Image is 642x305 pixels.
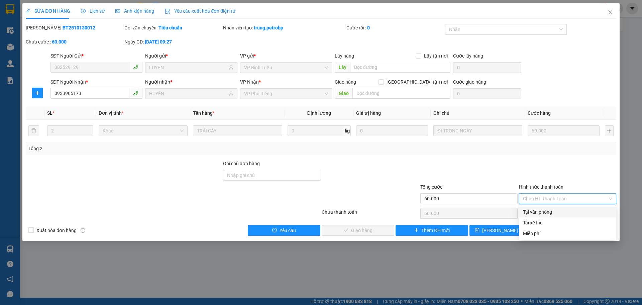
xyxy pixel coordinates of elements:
[335,53,354,59] span: Lấy hàng
[133,64,138,70] span: phone
[346,24,444,31] div: Cước rồi :
[421,227,450,234] span: Thêm ĐH mới
[601,3,620,22] button: Close
[605,125,614,136] button: plus
[223,161,260,166] label: Ghi chú đơn hàng
[384,78,450,86] span: [GEOGRAPHIC_DATA] tận nơi
[26,8,70,14] span: SỬA ĐƠN HÀNG
[229,91,233,96] span: user
[453,79,486,85] label: Cước giao hàng
[344,125,351,136] span: kg
[523,208,612,216] div: Tại văn phòng
[81,9,86,13] span: clock-circle
[307,110,331,116] span: Định lượng
[523,219,612,226] div: Tài xế thu
[280,227,296,234] span: Yêu cầu
[28,145,248,152] div: Tổng: 2
[482,227,546,234] span: [PERSON_NAME] chuyển hoàn
[99,110,124,116] span: Đơn vị tính
[165,8,235,14] span: Yêu cầu xuất hóa đơn điện tử
[26,38,123,45] div: Chưa cước :
[453,62,521,73] input: Cước lấy hàng
[321,208,420,220] div: Chưa thanh toán
[145,78,237,86] div: Người nhận
[421,52,450,60] span: Lấy tận nơi
[244,63,328,73] span: VP Bình Triệu
[254,25,283,30] b: trung.petrobp
[124,24,222,31] div: Gói vận chuyển:
[34,227,79,234] span: Xuất hóa đơn hàng
[47,110,52,116] span: SL
[50,78,142,86] div: SĐT Người Nhận
[145,52,237,60] div: Người gửi
[272,228,277,233] span: exclamation-circle
[158,25,182,30] b: Tiêu chuẩn
[115,9,120,13] span: picture
[356,110,381,116] span: Giá trị hàng
[420,184,442,190] span: Tổng cước
[103,126,184,136] span: Khác
[248,225,320,236] button: exclamation-circleYêu cầu
[26,24,123,31] div: [PERSON_NAME]:
[28,125,39,136] button: delete
[469,225,542,236] button: save[PERSON_NAME] chuyển hoàn
[356,125,428,136] input: 0
[240,52,332,60] div: VP gửi
[229,65,233,70] span: user
[367,25,370,30] b: 0
[193,110,215,116] span: Tên hàng
[322,225,394,236] button: checkGiao hàng
[453,88,521,99] input: Cước giao hàng
[433,125,522,136] input: Ghi Chú
[244,89,328,99] span: VP Phú Riềng
[63,25,95,30] b: BT2510130012
[350,62,450,73] input: Dọc đường
[145,39,172,44] b: [DATE] 09:27
[50,52,142,60] div: SĐT Người Gửi
[149,90,227,97] input: Tên người nhận
[115,8,154,14] span: Ảnh kiện hàng
[149,64,227,71] input: Tên người gửi
[32,90,42,96] span: plus
[475,228,479,233] span: save
[431,107,525,120] th: Ghi chú
[414,228,419,233] span: plus
[81,8,105,14] span: Lịch sử
[193,125,282,136] input: VD: Bàn, Ghế
[528,125,600,136] input: 0
[608,10,613,15] span: close
[523,230,612,237] div: Miễn phí
[352,88,450,99] input: Dọc đường
[26,9,30,13] span: edit
[81,228,85,233] span: info-circle
[32,88,43,98] button: plus
[335,88,352,99] span: Giao
[396,225,468,236] button: plusThêm ĐH mới
[519,184,563,190] label: Hình thức thanh toán
[165,9,170,14] img: icon
[335,79,356,85] span: Giao hàng
[335,62,350,73] span: Lấy
[52,39,67,44] b: 60.000
[133,90,138,96] span: phone
[523,194,612,204] span: Chọn HT Thanh Toán
[453,53,483,59] label: Cước lấy hàng
[124,38,222,45] div: Ngày GD:
[223,24,345,31] div: Nhân viên tạo:
[223,170,320,181] input: Ghi chú đơn hàng
[240,79,259,85] span: VP Nhận
[528,110,551,116] span: Cước hàng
